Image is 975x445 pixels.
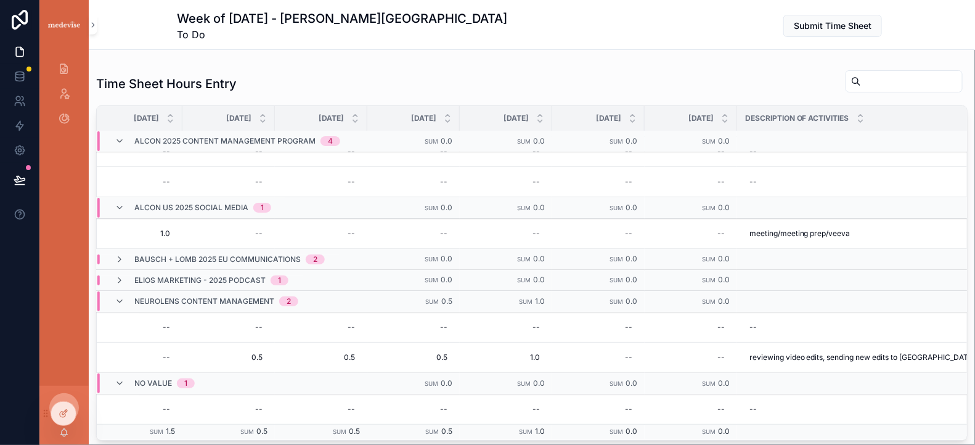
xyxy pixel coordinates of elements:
[610,277,623,284] small: Sum
[702,298,716,305] small: Sum
[517,277,531,284] small: Sum
[440,177,447,187] div: --
[535,427,545,436] span: 1.0
[717,404,725,414] div: --
[533,254,545,263] span: 0.0
[348,229,355,239] div: --
[134,113,159,123] span: [DATE]
[47,20,81,30] img: App logo
[626,427,637,436] span: 0.0
[177,10,507,27] h1: Week of [DATE] - [PERSON_NAME][GEOGRAPHIC_DATA]
[702,429,716,436] small: Sum
[718,427,730,436] span: 0.0
[717,353,725,362] div: --
[517,205,531,211] small: Sum
[625,177,632,187] div: --
[717,322,725,332] div: --
[96,75,237,92] h1: Time Sheet Hours Entry
[255,322,263,332] div: --
[163,404,170,414] div: --
[718,254,730,263] span: 0.0
[134,137,316,147] span: Alcon 2025 Content Management Program
[626,296,637,306] span: 0.0
[278,276,281,285] div: 1
[425,256,438,263] small: Sum
[610,298,623,305] small: Sum
[177,27,507,42] span: To Do
[441,275,452,284] span: 0.0
[163,353,170,362] div: --
[163,177,170,187] div: --
[441,427,452,436] span: 0.5
[533,136,545,145] span: 0.0
[702,138,716,145] small: Sum
[519,429,532,436] small: Sum
[425,298,439,305] small: Sum
[102,229,170,239] span: 1.0
[411,113,436,123] span: [DATE]
[441,136,452,145] span: 0.0
[425,277,438,284] small: Sum
[134,296,274,306] span: Neurolens Content Management
[349,427,360,436] span: 0.5
[625,404,632,414] div: --
[39,49,89,145] div: scrollable content
[440,404,447,414] div: --
[610,205,623,211] small: Sum
[532,322,540,332] div: --
[134,203,248,213] span: Alcon US 2025 Social Media
[718,136,730,145] span: 0.0
[533,203,545,212] span: 0.0
[134,378,172,388] span: No value
[255,177,263,187] div: --
[425,429,439,436] small: Sum
[226,113,251,123] span: [DATE]
[749,177,757,187] div: --
[256,427,267,436] span: 0.5
[794,20,871,32] span: Submit Time Sheet
[610,138,623,145] small: Sum
[533,275,545,284] span: 0.0
[333,429,346,436] small: Sum
[532,229,540,239] div: --
[610,256,623,263] small: Sum
[287,296,291,306] div: 2
[425,138,438,145] small: Sum
[240,429,254,436] small: Sum
[626,378,637,388] span: 0.0
[783,15,882,37] button: Submit Time Sheet
[745,113,849,123] span: Description of Activities
[441,203,452,212] span: 0.0
[441,378,452,388] span: 0.0
[134,255,301,264] span: Bausch + Lomb 2025 EU Communications
[517,380,531,387] small: Sum
[610,429,623,436] small: Sum
[535,296,545,306] span: 1.0
[718,275,730,284] span: 0.0
[348,404,355,414] div: --
[610,380,623,387] small: Sum
[440,322,447,332] div: --
[533,378,545,388] span: 0.0
[440,229,447,239] div: --
[717,229,725,239] div: --
[749,322,757,332] div: --
[717,177,725,187] div: --
[150,429,163,436] small: Sum
[425,380,438,387] small: Sum
[166,427,175,436] span: 1.5
[625,229,632,239] div: --
[626,275,637,284] span: 0.0
[702,205,716,211] small: Sum
[749,404,757,414] div: --
[517,138,531,145] small: Sum
[517,256,531,263] small: Sum
[596,113,621,123] span: [DATE]
[532,177,540,187] div: --
[702,256,716,263] small: Sum
[255,229,263,239] div: --
[749,229,851,239] span: meeting/meeting prep/veeva
[348,177,355,187] div: --
[134,276,266,285] span: Elios Marketing - 2025 Podcast
[184,378,187,388] div: 1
